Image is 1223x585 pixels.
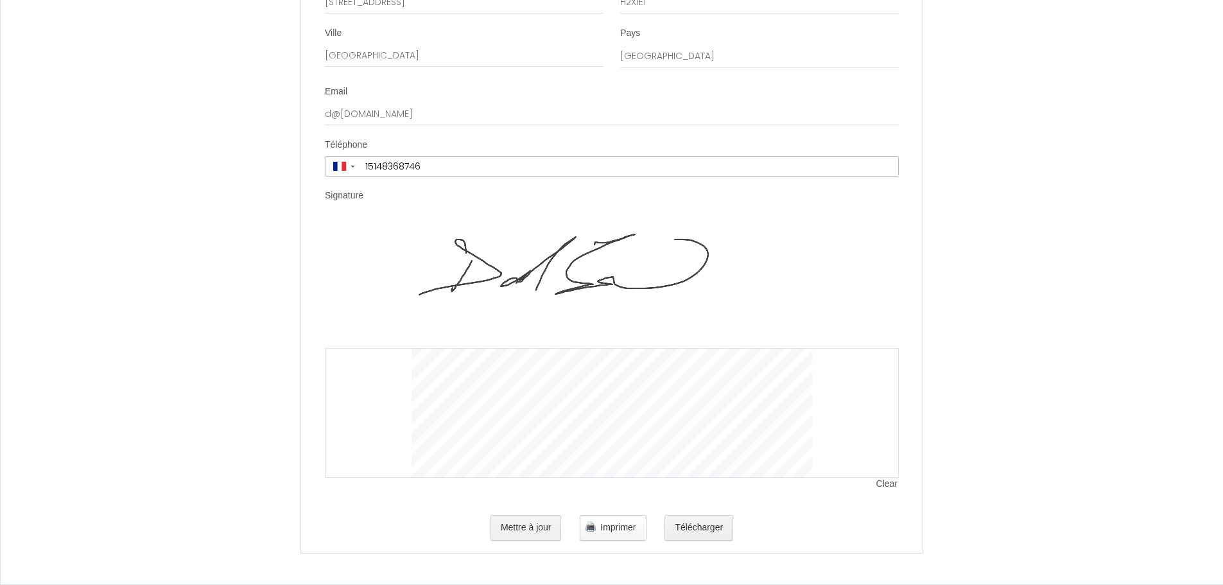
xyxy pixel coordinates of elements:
[419,220,806,348] img: signature
[620,27,640,40] label: Pays
[325,189,363,202] label: Signature
[664,515,733,541] button: Télécharger
[580,515,646,541] button: Imprimer
[349,164,356,169] span: ▼
[600,522,636,532] span: Imprimer
[325,85,347,98] label: Email
[585,521,596,532] img: printer.png
[325,27,342,40] label: Ville
[876,478,899,491] span: Clear
[1168,527,1213,575] iframe: Chat
[361,157,898,176] input: +33 6 12 34 56 78
[490,515,562,541] button: Mettre à jour
[325,139,367,152] label: Téléphone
